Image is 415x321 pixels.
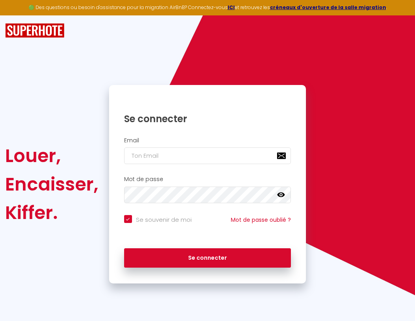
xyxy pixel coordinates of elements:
[124,113,291,125] h1: Se connecter
[5,142,98,170] div: Louer,
[124,147,291,164] input: Ton Email
[124,137,291,144] h2: Email
[124,248,291,268] button: Se connecter
[5,23,64,38] img: SuperHote logo
[5,198,98,227] div: Kiffer.
[124,176,291,183] h2: Mot de passe
[228,4,235,11] a: ICI
[270,4,386,11] a: créneaux d'ouverture de la salle migration
[5,170,98,198] div: Encaisser,
[231,216,291,224] a: Mot de passe oublié ?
